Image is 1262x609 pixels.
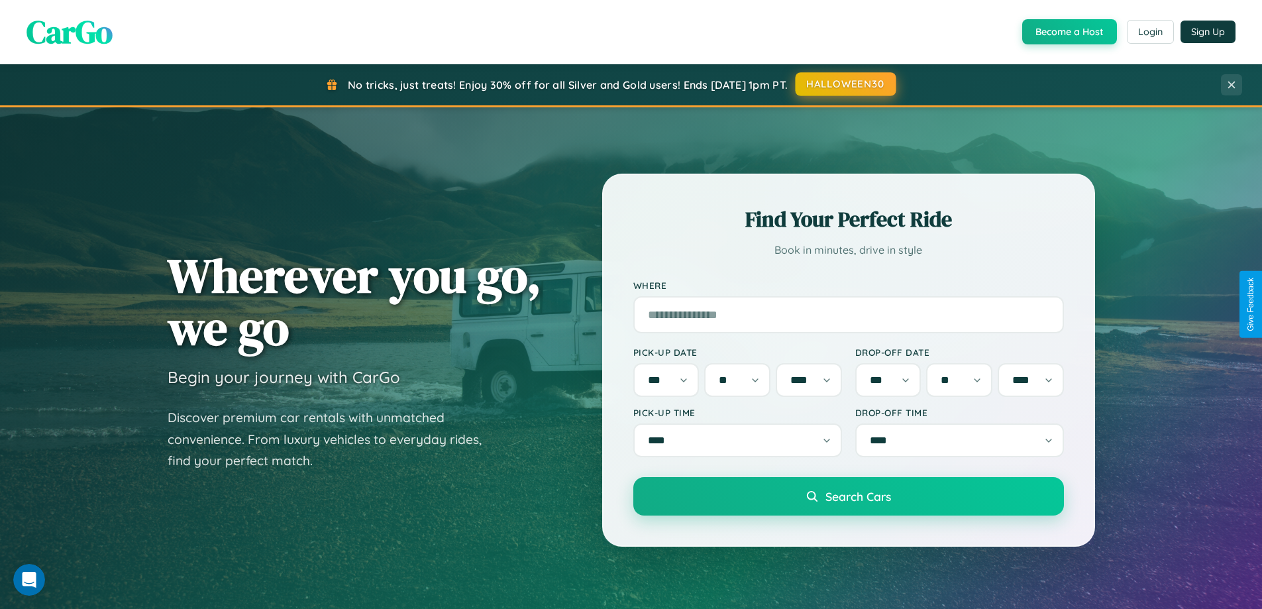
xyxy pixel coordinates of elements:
[633,205,1064,234] h2: Find Your Perfect Ride
[348,78,788,91] span: No tricks, just treats! Enjoy 30% off for all Silver and Gold users! Ends [DATE] 1pm PT.
[633,407,842,418] label: Pick-up Time
[633,347,842,358] label: Pick-up Date
[1181,21,1236,43] button: Sign Up
[1246,278,1255,331] div: Give Feedback
[825,489,891,504] span: Search Cars
[168,407,499,472] p: Discover premium car rentals with unmatched convenience. From luxury vehicles to everyday rides, ...
[855,347,1064,358] label: Drop-off Date
[796,72,896,96] button: HALLOWEEN30
[855,407,1064,418] label: Drop-off Time
[1022,19,1117,44] button: Become a Host
[13,564,45,596] iframe: Intercom live chat
[168,367,400,387] h3: Begin your journey with CarGo
[168,249,541,354] h1: Wherever you go, we go
[633,241,1064,260] p: Book in minutes, drive in style
[1127,20,1174,44] button: Login
[633,477,1064,516] button: Search Cars
[633,280,1064,291] label: Where
[26,10,113,54] span: CarGo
